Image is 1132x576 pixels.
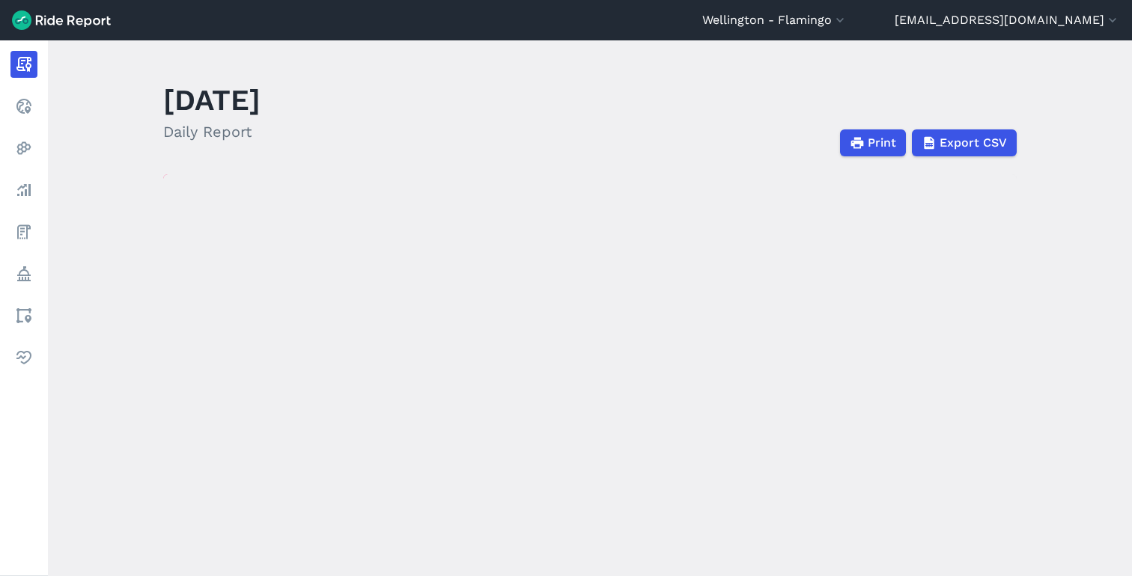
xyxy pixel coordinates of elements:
span: Export CSV [940,134,1007,152]
a: Policy [10,260,37,287]
a: Realtime [10,93,37,120]
button: Export CSV [912,129,1017,156]
h1: [DATE] [163,79,261,120]
a: Report [10,51,37,78]
a: Areas [10,302,37,329]
button: [EMAIL_ADDRESS][DOMAIN_NAME] [895,11,1120,29]
h2: Daily Report [163,120,261,143]
button: Wellington - Flamingo [702,11,848,29]
a: Analyze [10,177,37,203]
button: Print [840,129,906,156]
img: Ride Report [12,10,111,30]
a: Heatmaps [10,135,37,162]
a: Health [10,344,37,371]
span: Print [868,134,896,152]
a: Fees [10,218,37,245]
